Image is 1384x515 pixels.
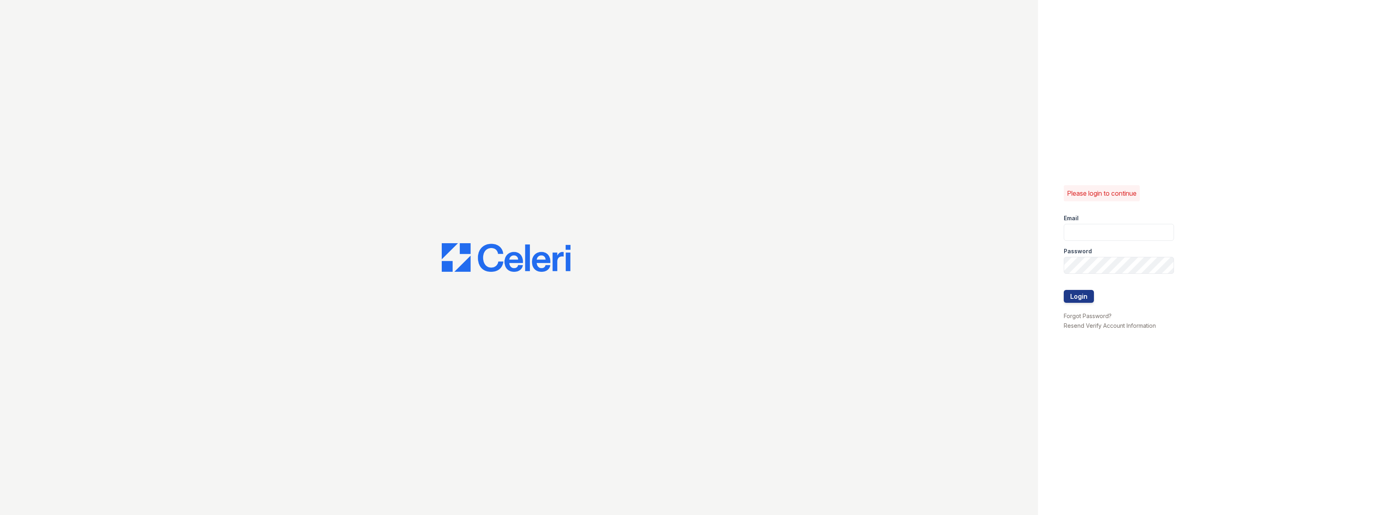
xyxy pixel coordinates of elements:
[1064,312,1112,319] a: Forgot Password?
[1067,188,1137,198] p: Please login to continue
[1064,322,1156,329] a: Resend Verify Account Information
[442,243,570,272] img: CE_Logo_Blue-a8612792a0a2168367f1c8372b55b34899dd931a85d93a1a3d3e32e68fde9ad4.png
[1064,247,1092,255] label: Password
[1064,290,1094,303] button: Login
[1064,214,1079,222] label: Email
